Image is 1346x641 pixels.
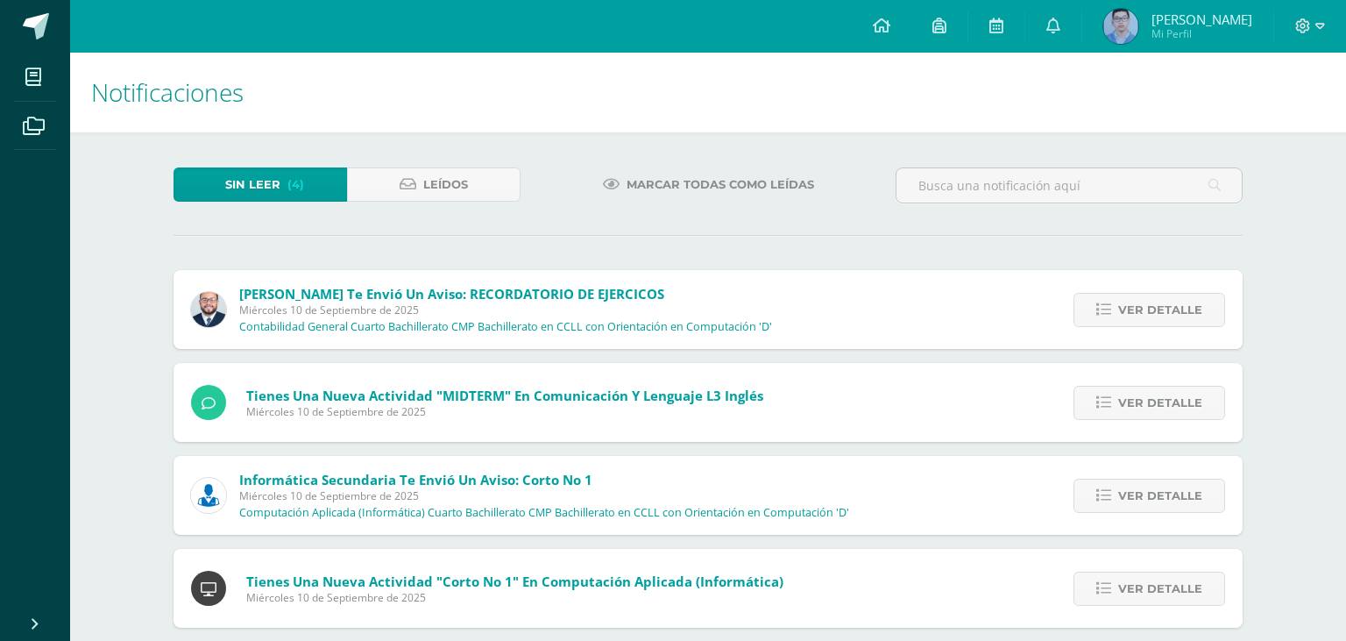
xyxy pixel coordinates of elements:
p: Computación Aplicada (Informática) Cuarto Bachillerato CMP Bachillerato en CCLL con Orientación e... [239,506,849,520]
span: Tienes una nueva actividad "Corto No 1" En Computación Aplicada (Informática) [246,573,783,590]
span: [PERSON_NAME] te envió un aviso: RECORDATORIO DE EJERCICOS [239,285,664,303]
img: eaa624bfc361f5d4e8a554d75d1a3cf6.png [191,292,226,327]
span: Ver detalle [1118,294,1202,326]
p: Contabilidad General Cuarto Bachillerato CMP Bachillerato en CCLL con Orientación en Computación 'D' [239,320,772,334]
span: [PERSON_NAME] [1151,11,1252,28]
span: Miércoles 10 de Septiembre de 2025 [246,404,763,419]
span: Ver detalle [1118,573,1202,605]
input: Busca una notificación aquí [896,168,1242,203]
a: Sin leer(4) [174,167,347,202]
span: Sin leer [225,168,280,201]
a: Leídos [347,167,521,202]
span: Leídos [423,168,468,201]
span: Ver detalle [1118,387,1202,419]
img: a1925560b508ce76969deebab263b0a9.png [1103,9,1138,44]
span: Miércoles 10 de Septiembre de 2025 [239,303,772,317]
img: 6ed6846fa57649245178fca9fc9a58dd.png [191,478,226,513]
span: Tienes una nueva actividad "MIDTERM" En Comunicación y Lenguaje L3 Inglés [246,387,763,404]
span: Notificaciones [91,75,244,109]
span: Mi Perfil [1151,26,1252,41]
span: (4) [287,168,304,201]
span: Informática Secundaria te envió un aviso: Corto No 1 [239,471,592,488]
a: Marcar todas como leídas [581,167,836,202]
span: Miércoles 10 de Septiembre de 2025 [239,488,849,503]
span: Miércoles 10 de Septiembre de 2025 [246,590,783,605]
span: Marcar todas como leídas [627,168,814,201]
span: Ver detalle [1118,480,1202,512]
